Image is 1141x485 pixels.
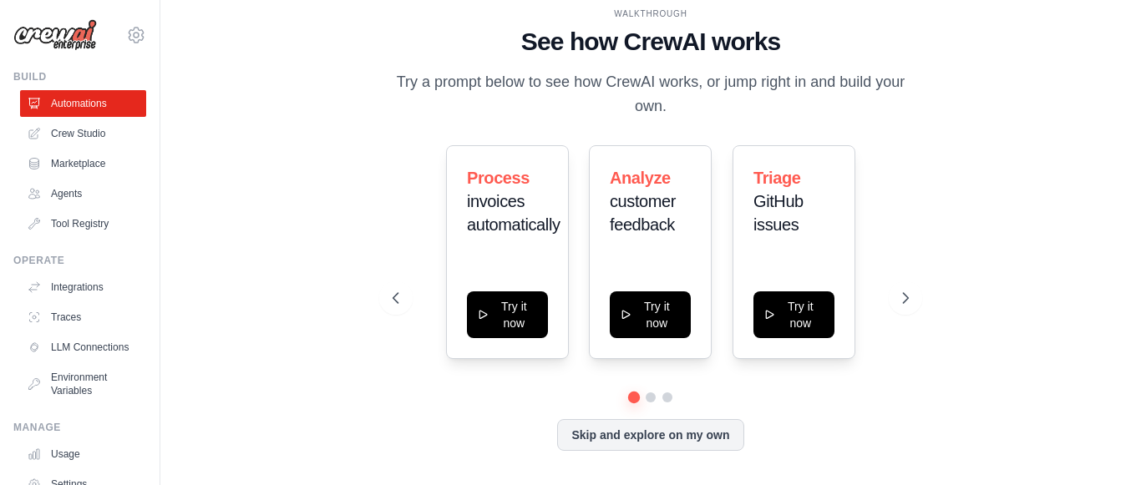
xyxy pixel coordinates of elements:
iframe: Chat Widget [1057,405,1141,485]
span: GitHub issues [753,192,804,234]
span: Triage [753,169,801,187]
span: customer feedback [610,192,676,234]
button: Skip and explore on my own [557,419,743,451]
div: Manage [13,421,146,434]
a: Tool Registry [20,210,146,237]
div: Operate [13,254,146,267]
a: Automations [20,90,146,117]
button: Try it now [467,291,548,338]
a: Marketplace [20,150,146,177]
div: WALKTHROUGH [393,8,909,20]
span: Process [467,169,530,187]
h1: See how CrewAI works [393,27,909,57]
a: Integrations [20,274,146,301]
a: Crew Studio [20,120,146,147]
button: Try it now [610,291,691,338]
a: Usage [20,441,146,467]
a: LLM Connections [20,334,146,361]
a: Traces [20,304,146,331]
p: Try a prompt below to see how CrewAI works, or jump right in and build your own. [393,70,909,119]
div: Build [13,70,146,83]
button: Try it now [753,291,834,338]
span: invoices automatically [467,192,560,234]
a: Environment Variables [20,364,146,404]
a: Agents [20,180,146,207]
span: Analyze [610,169,671,187]
img: Logo [13,19,97,51]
